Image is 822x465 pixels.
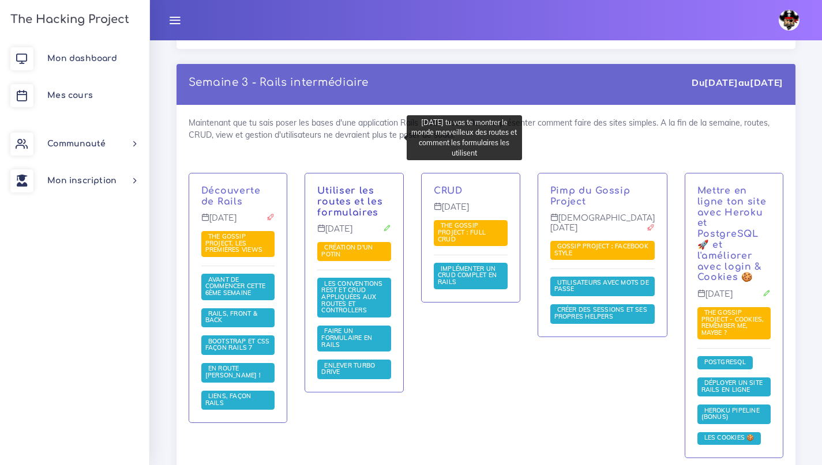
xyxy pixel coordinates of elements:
[434,202,508,221] p: [DATE]
[701,379,763,394] span: Déployer un site rails en ligne
[438,265,497,286] a: Implémenter un CRUD complet en Rails
[701,358,749,366] a: PostgreSQL
[205,233,265,254] a: The Gossip Project, les premières views
[701,407,760,422] a: Heroku Pipeline (Bonus)
[205,337,269,352] a: Bootstrap et css façon Rails 7
[321,362,375,377] a: Enlever Turbo Drive
[434,186,463,196] a: CRUD
[704,77,738,88] strong: [DATE]
[205,310,257,325] a: Rails, front & back
[321,243,373,258] span: Création d'un potin
[201,186,261,207] a: Découverte de Rails
[189,77,369,88] a: Semaine 3 - Rails intermédiaire
[701,434,757,442] a: Les cookies 🍪
[554,279,649,294] a: Utilisateurs avec mots de passe
[779,10,800,31] img: avatar
[205,392,252,407] a: Liens, façon Rails
[697,186,767,283] a: Mettre en ligne ton site avec Heroku et PostgreSQL 🚀 et l'améliorer avec login & Cookies 🍪
[750,77,783,88] strong: [DATE]
[407,115,522,160] div: [DATE] tu vas te montrer le monde merveilleux des routes et comment les formulaires les utilisent
[317,224,391,243] p: [DATE]
[701,358,749,366] span: PostgreSQL
[701,379,763,394] a: Déployer un site rails en ligne
[438,221,486,243] span: The Gossip Project : Full CRUD
[47,139,106,148] span: Communauté
[321,244,373,259] a: Création d'un potin
[47,91,93,100] span: Mes cours
[550,213,655,241] p: [DEMOGRAPHIC_DATA][DATE]
[321,327,372,349] a: Faire un formulaire en Rails
[554,243,648,258] a: Gossip Project : Facebook style
[205,365,264,380] a: En route [PERSON_NAME] !
[554,306,647,321] a: Créer des sessions et ses propres helpers
[321,280,382,315] a: Les conventions REST et CRUD appliquées aux Routes et Controllers
[550,186,630,207] a: Pimp du Gossip Project
[321,279,382,314] span: Les conventions REST et CRUD appliquées aux Routes et Controllers
[7,13,129,26] h3: The Hacking Project
[554,242,648,257] span: Gossip Project : Facebook style
[317,186,382,218] a: Utiliser les routes et les formulaires
[205,232,265,254] span: The Gossip Project, les premières views
[692,76,783,89] div: Du au
[697,289,771,308] p: [DATE]
[321,327,372,348] span: Faire un formulaire en Rails
[205,392,252,407] span: Liens, façon Rails
[47,176,117,185] span: Mon inscription
[438,264,497,286] span: Implémenter un CRUD complet en Rails
[701,309,764,337] a: The Gossip Project - Cookies, remember me, maybe ?
[438,222,486,243] a: The Gossip Project : Full CRUD
[47,54,117,63] span: Mon dashboard
[201,213,275,232] p: [DATE]
[205,275,265,297] a: Avant de commencer cette 6ème semaine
